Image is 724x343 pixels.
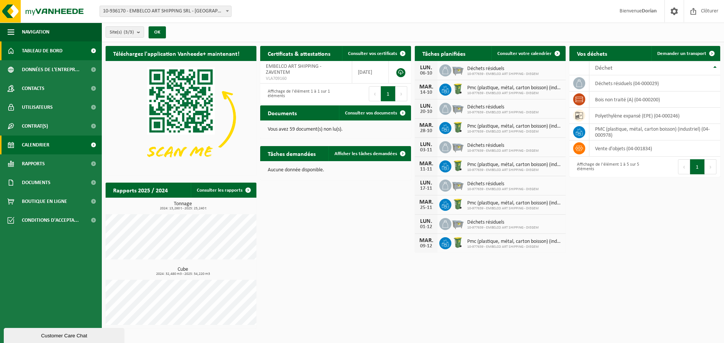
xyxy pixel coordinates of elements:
[109,267,256,276] h3: Cube
[419,161,434,167] div: MAR.
[419,128,434,134] div: 28-10
[467,66,539,72] span: Déchets résiduels
[419,244,434,249] div: 09-12
[467,149,539,153] span: 10-977639 - EMBELCO ART SHIPPING - DIEGEM
[467,220,539,226] span: Déchets résiduels
[419,65,434,71] div: LUN.
[589,75,720,91] td: déchets résiduels (04-000029)
[22,23,49,41] span: Navigation
[419,186,434,191] div: 17-11
[419,205,434,210] div: 25-11
[334,151,397,156] span: Afficher les tâches demandées
[497,51,552,56] span: Consulter votre calendrier
[22,41,63,60] span: Tableau de bord
[381,86,396,101] button: 1
[451,198,464,210] img: WB-0240-HPE-GN-50
[451,82,464,95] img: WB-0240-HPE-GN-50
[352,61,389,84] td: [DATE]
[467,200,562,206] span: Pmc (plastique, métal, carton boisson) (industriel)
[678,159,690,174] button: Previous
[467,162,562,168] span: Pmc (plastique, métal, carton boisson) (industriel)
[4,326,126,343] iframe: chat widget
[109,272,256,276] span: 2024: 32,480 m3 - 2025: 54,220 m3
[266,76,346,82] span: VLA709160
[419,122,434,128] div: MAR.
[345,111,397,116] span: Consulter vos documents
[589,91,720,108] td: bois non traité (A) (04-000200)
[22,117,48,136] span: Contrat(s)
[690,159,705,174] button: 1
[467,206,562,211] span: 10-977639 - EMBELCO ART SHIPPING - DIEGEM
[100,6,231,17] span: 10-936170 - EMBELCO ART SHIPPING SRL - ETTERBEEK
[451,63,464,76] img: WB-2500-GAL-GY-01
[22,173,51,192] span: Documents
[22,79,44,98] span: Contacts
[419,109,434,114] div: 20-10
[451,217,464,230] img: WB-2500-GAL-GY-01
[451,159,464,172] img: WB-0240-HPE-GN-50
[451,121,464,134] img: WB-0240-HPE-GN-50
[467,143,539,149] span: Déchets résiduels
[705,159,716,174] button: Next
[191,183,256,198] a: Consulter les rapports
[124,30,134,35] count: (3/3)
[100,6,232,17] span: 10-936170 - EMBELCO ART SHIPPING SRL - ETTERBEEK
[348,51,397,56] span: Consulter vos certificats
[419,218,434,224] div: LUN.
[651,46,719,61] a: Demander un transport
[467,91,562,96] span: 10-977639 - EMBELCO ART SHIPPING - DIEGEM
[22,98,53,117] span: Utilisateurs
[260,105,304,120] h2: Documents
[491,46,565,61] a: Consulter votre calendrier
[109,201,256,210] h3: Tonnage
[467,104,539,110] span: Déchets résiduels
[268,127,403,132] p: Vous avez 59 document(s) non lu(s).
[595,65,612,71] span: Déchet
[22,154,45,173] span: Rapports
[396,86,407,101] button: Next
[657,51,706,56] span: Demander un transport
[260,46,338,61] h2: Certificats & attestations
[369,86,381,101] button: Previous
[109,207,256,210] span: 2024: 13,260 t - 2025: 25,240 t
[22,192,67,211] span: Boutique en ligne
[451,236,464,249] img: WB-0240-HPE-GN-50
[467,168,562,172] span: 10-977639 - EMBELCO ART SHIPPING - DIEGEM
[451,178,464,191] img: WB-2500-GAL-GY-01
[467,110,539,115] span: 10-977639 - EMBELCO ART SHIPPING - DIEGEM
[260,146,323,161] h2: Tâches demandées
[342,46,410,61] a: Consulter vos certificats
[419,84,434,90] div: MAR.
[589,140,720,157] td: vente d'objets (04-001834)
[419,71,434,76] div: 06-10
[467,181,539,187] span: Déchets résiduels
[328,146,410,161] a: Afficher les tâches demandées
[589,124,720,140] td: PMC (plastique, métal, carton boisson) (industriel) (04-000978)
[106,46,247,61] h2: Téléchargez l'application Vanheede+ maintenant!
[268,168,403,173] p: Aucune donnée disponible.
[467,245,562,249] span: 10-977639 - EMBELCO ART SHIPPING - DIEGEM
[419,148,434,153] div: 03-11
[467,85,562,91] span: Pmc (plastique, métal, carton boisson) (industriel)
[339,105,410,120] a: Consulter vos documents
[266,64,321,75] span: EMBELCO ART SHIPPING - ZAVENTEM
[419,199,434,205] div: MAR.
[569,46,615,61] h2: Vos déchets
[419,180,434,186] div: LUN.
[642,8,657,14] strong: Dorian
[22,136,49,154] span: Calendrier
[419,103,434,109] div: LUN.
[573,159,641,175] div: Affichage de l'élément 1 à 5 sur 5 éléments
[467,123,562,130] span: Pmc (plastique, métal, carton boisson) (industriel)
[467,187,539,192] span: 10-977639 - EMBELCO ART SHIPPING - DIEGEM
[419,142,434,148] div: LUN.
[149,26,166,38] button: OK
[106,183,175,197] h2: Rapports 2025 / 2024
[467,130,562,134] span: 10-977639 - EMBELCO ART SHIPPING - DIEGEM
[22,211,79,230] span: Conditions d'accepta...
[419,224,434,230] div: 01-12
[419,238,434,244] div: MAR.
[451,140,464,153] img: WB-2500-GAL-GY-01
[467,226,539,230] span: 10-977639 - EMBELCO ART SHIPPING - DIEGEM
